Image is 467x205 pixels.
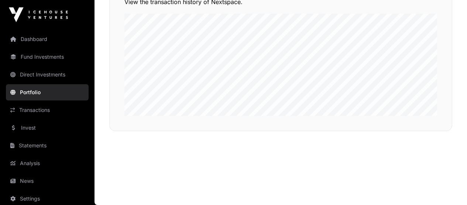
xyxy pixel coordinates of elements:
a: Analysis [6,155,89,171]
iframe: Chat Widget [430,170,467,205]
a: Transactions [6,102,89,118]
a: Dashboard [6,31,89,47]
a: Fund Investments [6,49,89,65]
a: Statements [6,137,89,154]
a: Direct Investments [6,66,89,83]
img: Icehouse Ventures Logo [9,7,68,22]
a: Invest [6,120,89,136]
a: Portfolio [6,84,89,100]
a: News [6,173,89,189]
